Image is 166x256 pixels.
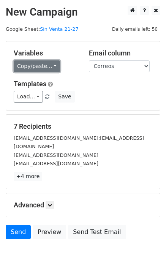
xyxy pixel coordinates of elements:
[128,220,166,256] div: Widget de chat
[6,6,160,19] h2: New Campaign
[14,60,60,72] a: Copy/paste...
[14,122,152,131] h5: 7 Recipients
[128,220,166,256] iframe: Chat Widget
[14,172,42,181] a: +4 more
[14,135,144,150] small: [EMAIL_ADDRESS][DOMAIN_NAME];[EMAIL_ADDRESS][DOMAIN_NAME]
[33,225,66,239] a: Preview
[14,80,46,88] a: Templates
[14,161,98,166] small: [EMAIL_ADDRESS][DOMAIN_NAME]
[55,91,74,103] button: Save
[6,26,79,32] small: Google Sheet:
[14,152,98,158] small: [EMAIL_ADDRESS][DOMAIN_NAME]
[14,49,77,57] h5: Variables
[109,26,160,32] a: Daily emails left: 50
[40,26,78,32] a: Sin Venta 21-27
[68,225,126,239] a: Send Test Email
[109,25,160,33] span: Daily emails left: 50
[14,201,152,209] h5: Advanced
[6,225,31,239] a: Send
[14,91,43,103] a: Load...
[89,49,153,57] h5: Email column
